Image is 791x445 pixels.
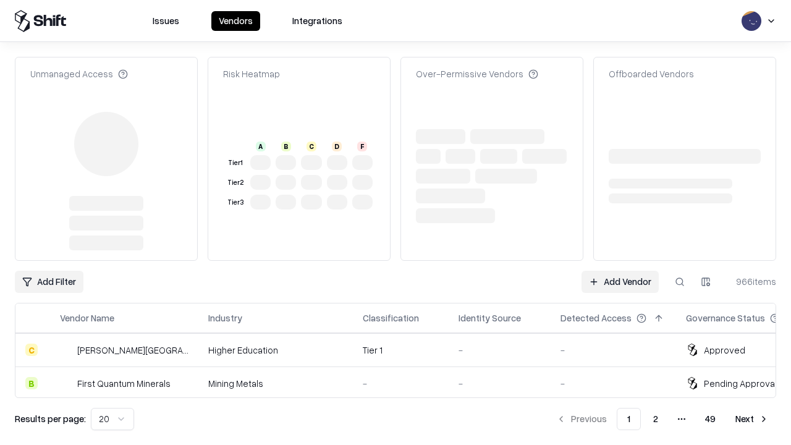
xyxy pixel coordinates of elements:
[25,344,38,356] div: C
[226,177,245,188] div: Tier 2
[727,275,776,288] div: 966 items
[223,67,280,80] div: Risk Heatmap
[208,311,242,324] div: Industry
[416,67,538,80] div: Over-Permissive Vendors
[281,142,291,151] div: B
[226,158,245,168] div: Tier 1
[704,377,777,390] div: Pending Approval
[208,344,343,357] div: Higher Education
[560,344,666,357] div: -
[459,311,521,324] div: Identity Source
[60,377,72,389] img: First Quantum Minerals
[60,344,72,356] img: Reichman University
[617,408,641,430] button: 1
[15,412,86,425] p: Results per page:
[560,311,632,324] div: Detected Access
[256,142,266,151] div: A
[695,408,725,430] button: 49
[643,408,668,430] button: 2
[208,377,343,390] div: Mining Metals
[609,67,694,80] div: Offboarded Vendors
[226,197,245,208] div: Tier 3
[60,311,114,324] div: Vendor Name
[25,377,38,389] div: B
[459,344,541,357] div: -
[211,11,260,31] button: Vendors
[332,142,342,151] div: D
[582,271,659,293] a: Add Vendor
[704,344,745,357] div: Approved
[15,271,83,293] button: Add Filter
[459,377,541,390] div: -
[77,377,171,390] div: First Quantum Minerals
[145,11,187,31] button: Issues
[307,142,316,151] div: C
[363,311,419,324] div: Classification
[686,311,765,324] div: Governance Status
[77,344,188,357] div: [PERSON_NAME][GEOGRAPHIC_DATA]
[357,142,367,151] div: F
[363,377,439,390] div: -
[30,67,128,80] div: Unmanaged Access
[560,377,666,390] div: -
[549,408,776,430] nav: pagination
[285,11,350,31] button: Integrations
[728,408,776,430] button: Next
[363,344,439,357] div: Tier 1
